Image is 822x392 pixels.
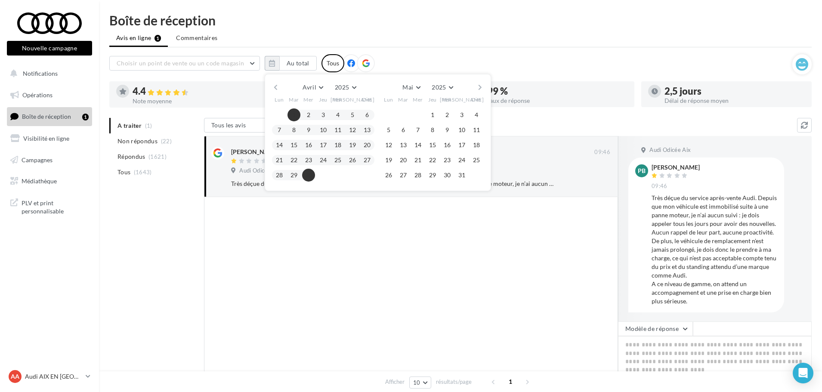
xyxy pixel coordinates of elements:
[5,172,94,190] a: Médiathèque
[117,168,130,176] span: Tous
[384,96,393,103] span: Lun
[346,139,359,151] button: 19
[441,108,454,121] button: 2
[302,108,315,121] button: 2
[287,139,300,151] button: 15
[441,154,454,167] button: 23
[331,123,344,136] button: 11
[82,114,89,120] div: 1
[302,169,315,182] button: 30
[302,123,315,136] button: 9
[319,96,328,103] span: Jeu
[361,108,374,121] button: 6
[382,139,395,151] button: 12
[455,169,468,182] button: 31
[426,108,439,121] button: 1
[317,139,330,151] button: 17
[265,56,317,71] button: Au total
[5,65,90,83] button: Notifications
[287,108,300,121] button: 1
[652,164,700,170] div: [PERSON_NAME]
[397,169,410,182] button: 27
[652,182,667,190] span: 09:46
[411,169,424,182] button: 28
[411,154,424,167] button: 21
[7,368,92,385] a: AA Audi AIX EN [GEOGRAPHIC_DATA]
[231,148,279,156] div: [PERSON_NAME]
[117,152,145,161] span: Répondus
[382,169,395,182] button: 26
[411,123,424,136] button: 7
[148,153,167,160] span: (1621)
[440,96,484,103] span: [PERSON_NAME]
[133,86,273,96] div: 4.4
[279,56,317,71] button: Au total
[302,154,315,167] button: 23
[436,378,472,386] span: résultats/page
[399,81,423,93] button: Mai
[487,98,627,104] div: Taux de réponse
[346,154,359,167] button: 26
[361,154,374,167] button: 27
[134,169,152,176] span: (1643)
[273,123,286,136] button: 7
[239,167,281,175] span: Audi Odicée Aix
[638,167,646,175] span: PB
[22,177,57,185] span: Médiathèque
[287,154,300,167] button: 22
[204,118,290,133] button: Tous les avis
[109,56,260,71] button: Choisir un point de vente ou un code magasin
[652,194,777,306] div: Très déçue du service après-vente Audi. Depuis que mon véhicule est immobilisé suite à une panne ...
[441,139,454,151] button: 16
[664,98,805,104] div: Délai de réponse moyen
[426,123,439,136] button: 8
[335,83,349,91] span: 2025
[22,197,89,216] span: PLV et print personnalisable
[331,139,344,151] button: 18
[470,154,483,167] button: 25
[302,139,315,151] button: 16
[317,154,330,167] button: 24
[411,139,424,151] button: 14
[455,123,468,136] button: 10
[5,130,94,148] a: Visibilité en ligne
[331,108,344,121] button: 4
[5,107,94,126] a: Boîte de réception1
[117,137,158,145] span: Non répondus
[398,96,408,103] span: Mar
[402,83,413,91] span: Mai
[273,169,286,182] button: 28
[231,179,554,188] div: Très déçue du service après-vente Audi. Depuis que mon véhicule est immobilisé suite à une panne ...
[426,139,439,151] button: 15
[346,108,359,121] button: 5
[470,139,483,151] button: 18
[117,59,244,67] span: Choisir un point de vente ou un code magasin
[649,146,691,154] span: Audi Odicée Aix
[385,378,405,386] span: Afficher
[618,321,693,336] button: Modèle de réponse
[470,108,483,121] button: 4
[409,377,431,389] button: 10
[299,81,327,93] button: Avril
[346,123,359,136] button: 12
[273,154,286,167] button: 21
[331,154,344,167] button: 25
[321,54,344,72] div: Tous
[432,83,446,91] span: 2025
[470,123,483,136] button: 11
[317,108,330,121] button: 3
[361,139,374,151] button: 20
[487,86,627,96] div: 99 %
[471,96,482,103] span: Dim
[109,14,812,27] div: Boîte de réception
[441,123,454,136] button: 9
[793,363,813,383] div: Open Intercom Messenger
[362,96,372,103] span: Dim
[133,98,273,104] div: Note moyenne
[361,123,374,136] button: 13
[455,108,468,121] button: 3
[25,372,82,381] p: Audi AIX EN [GEOGRAPHIC_DATA]
[382,154,395,167] button: 19
[428,96,437,103] span: Jeu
